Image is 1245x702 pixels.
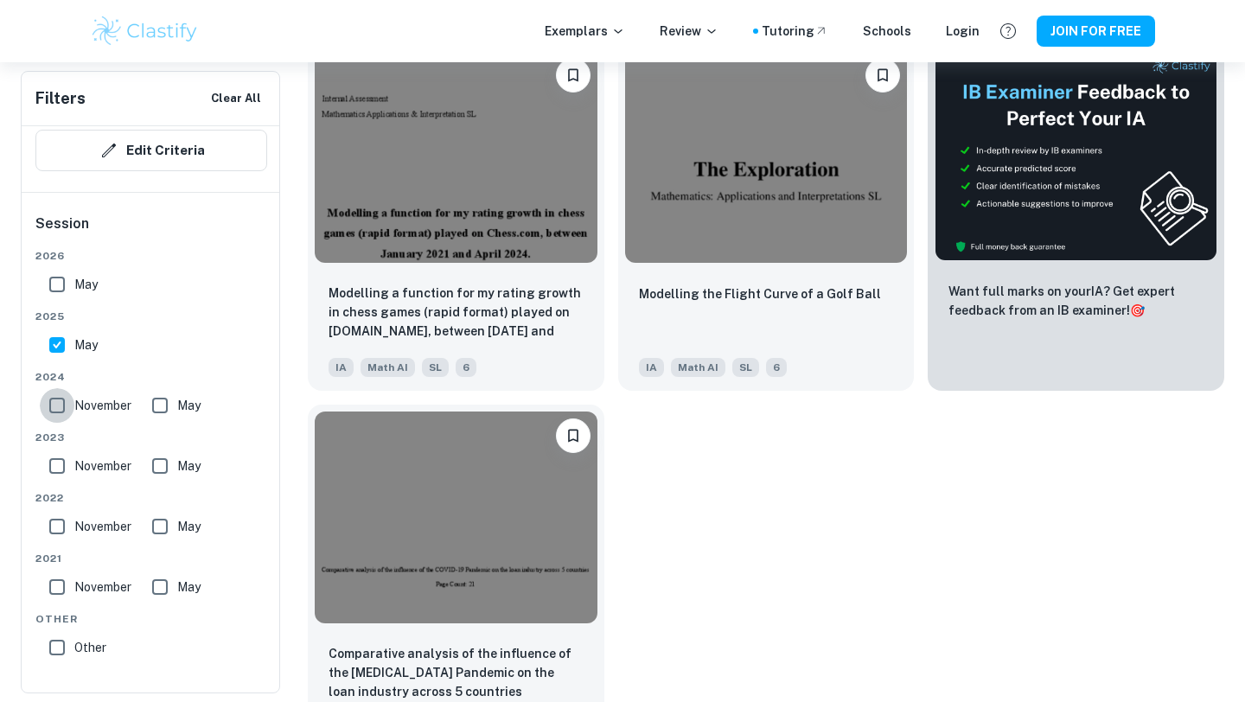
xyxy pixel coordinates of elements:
[732,358,759,377] span: SL
[74,275,98,294] span: May
[863,22,911,41] a: Schools
[671,358,725,377] span: Math AI
[556,418,591,453] button: Please log in to bookmark exemplars
[556,58,591,93] button: Please log in to bookmark exemplars
[74,396,131,415] span: November
[865,58,900,93] button: Please log in to bookmark exemplars
[74,335,98,354] span: May
[35,309,267,324] span: 2025
[177,517,201,536] span: May
[35,611,267,627] span: Other
[90,14,200,48] img: Clastify logo
[928,44,1224,391] a: ThumbnailWant full marks on yourIA? Get expert feedback from an IB examiner!
[35,490,267,506] span: 2022
[35,130,267,171] button: Edit Criteria
[308,44,604,391] a: Please log in to bookmark exemplarsModelling a function for my rating growth in chess games (rapi...
[35,86,86,111] h6: Filters
[35,214,267,248] h6: Session
[948,282,1203,320] p: Want full marks on your IA ? Get expert feedback from an IB examiner!
[35,248,267,264] span: 2026
[935,51,1217,261] img: Thumbnail
[207,86,265,112] button: Clear All
[329,358,354,377] span: IA
[177,396,201,415] span: May
[456,358,476,377] span: 6
[35,430,267,445] span: 2023
[74,578,131,597] span: November
[35,551,267,566] span: 2021
[361,358,415,377] span: Math AI
[177,456,201,475] span: May
[329,284,584,342] p: Modelling a function for my rating growth in chess games (rapid format) played on Chess.com, betw...
[762,22,828,41] a: Tutoring
[329,644,584,701] p: Comparative analysis of the influence of the COVID-19 Pandemic on the loan industry across 5 coun...
[625,51,908,263] img: Math AI IA example thumbnail: Modelling the Flight Curve of a Golf Bal
[946,22,980,41] a: Login
[74,638,106,657] span: Other
[639,358,664,377] span: IA
[766,358,787,377] span: 6
[1037,16,1155,47] button: JOIN FOR FREE
[993,16,1023,46] button: Help and Feedback
[660,22,718,41] p: Review
[618,44,915,391] a: Please log in to bookmark exemplarsModelling the Flight Curve of a Golf BallIAMath AISL6
[74,456,131,475] span: November
[545,22,625,41] p: Exemplars
[1130,303,1145,317] span: 🎯
[177,578,201,597] span: May
[315,412,597,623] img: Math AI IA example thumbnail: Comparative analysis of the influence of
[639,284,881,303] p: Modelling the Flight Curve of a Golf Ball
[422,358,449,377] span: SL
[74,517,131,536] span: November
[35,369,267,385] span: 2024
[315,51,597,263] img: Math AI IA example thumbnail: Modelling a function for my rating growt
